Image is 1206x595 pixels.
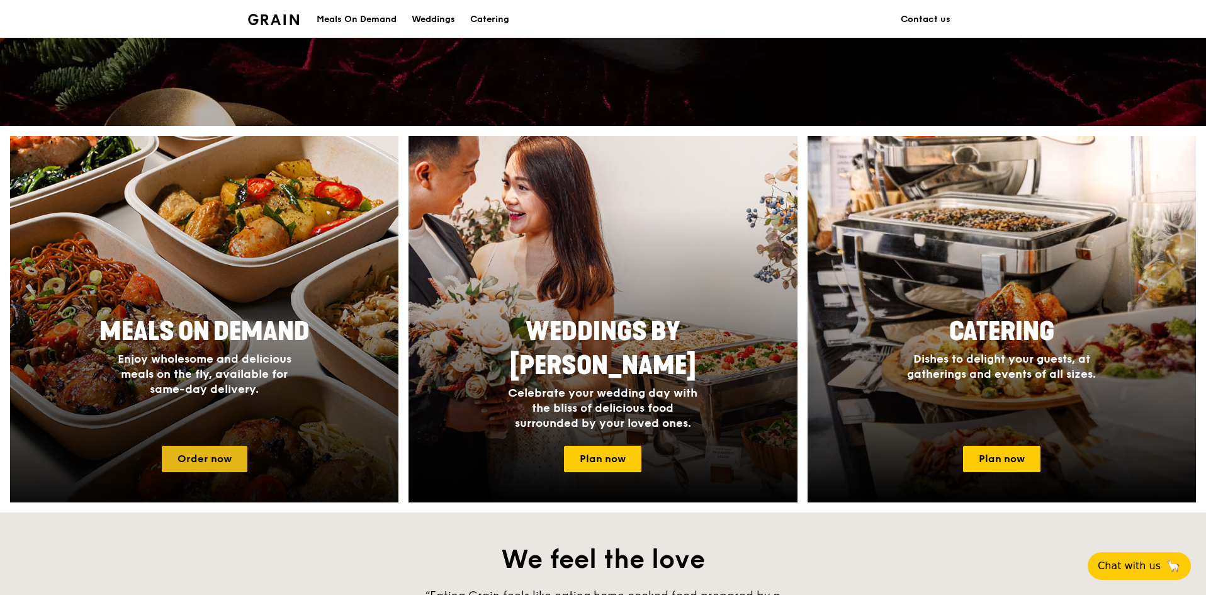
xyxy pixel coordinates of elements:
[808,136,1196,502] a: CateringDishes to delight your guests, at gatherings and events of all sizes.Plan now
[409,136,797,502] a: Weddings by [PERSON_NAME]Celebrate your wedding day with the bliss of delicious food surrounded b...
[99,317,310,347] span: Meals On Demand
[1166,558,1181,574] span: 🦙
[1098,558,1161,574] span: Chat with us
[248,14,299,25] img: Grain
[564,446,641,472] a: Plan now
[463,1,517,38] a: Catering
[808,136,1196,502] img: catering-card.e1cfaf3e.jpg
[404,1,463,38] a: Weddings
[949,317,1054,347] span: Catering
[162,446,247,472] a: Order now
[470,1,509,38] div: Catering
[907,352,1096,381] span: Dishes to delight your guests, at gatherings and events of all sizes.
[893,1,958,38] a: Contact us
[409,136,797,502] img: weddings-card.4f3003b8.jpg
[510,317,696,381] span: Weddings by [PERSON_NAME]
[317,1,397,38] div: Meals On Demand
[412,1,455,38] div: Weddings
[10,136,398,502] a: Meals On DemandEnjoy wholesome and delicious meals on the fly, available for same-day delivery.Or...
[963,446,1040,472] a: Plan now
[118,352,291,396] span: Enjoy wholesome and delicious meals on the fly, available for same-day delivery.
[1088,552,1191,580] button: Chat with us🦙
[508,386,697,430] span: Celebrate your wedding day with the bliss of delicious food surrounded by your loved ones.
